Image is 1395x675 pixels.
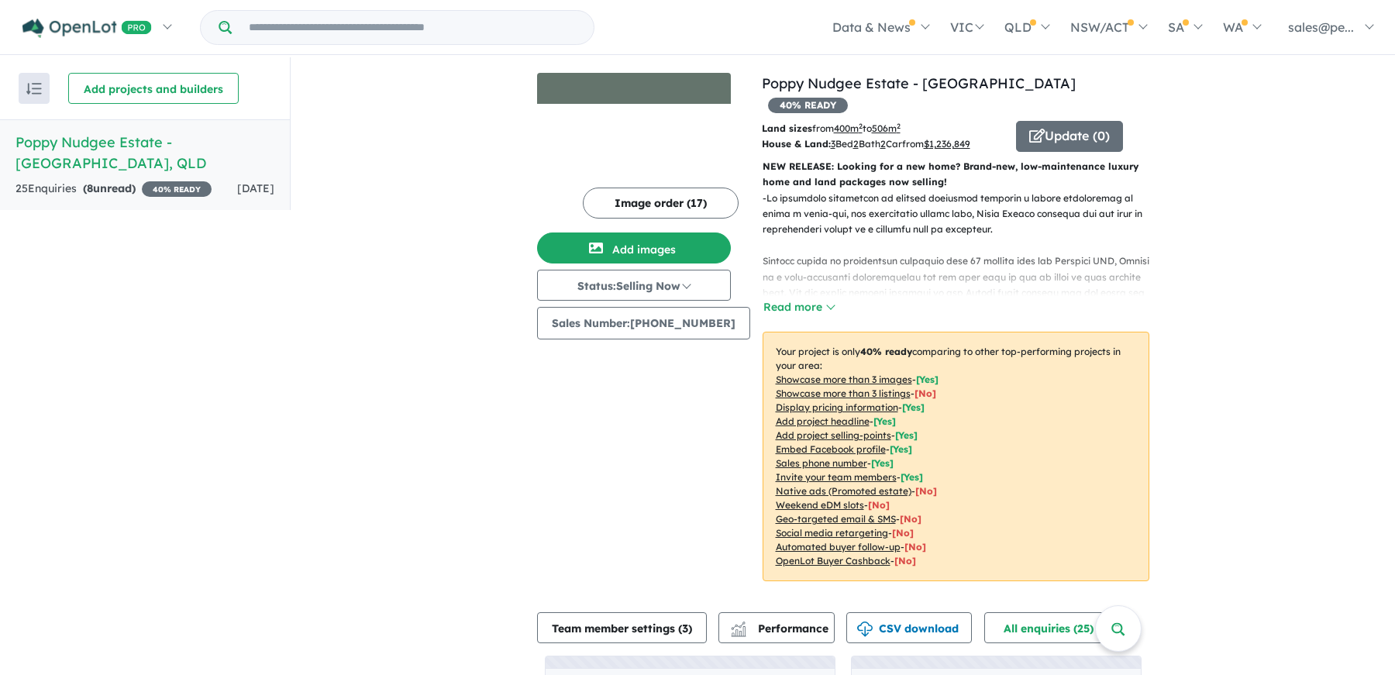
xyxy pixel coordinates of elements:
u: Sales phone number [776,457,867,469]
span: [ Yes ] [871,457,894,469]
span: [No] [892,527,914,539]
u: Invite your team members [776,471,897,483]
img: download icon [857,622,873,637]
img: sort.svg [26,83,42,95]
u: Showcase more than 3 images [776,374,912,385]
u: 506 m [872,122,901,134]
button: Sales Number:[PHONE_NUMBER] [537,307,750,339]
button: CSV download [846,612,972,643]
span: [No] [904,541,926,553]
u: Display pricing information [776,401,898,413]
span: 40 % READY [768,98,848,113]
img: bar-chart.svg [731,626,746,636]
u: 2 [853,138,859,150]
u: Weekend eDM slots [776,499,864,511]
span: [ Yes ] [873,415,896,427]
u: Showcase more than 3 listings [776,387,911,399]
span: 3 [682,622,688,635]
span: [ Yes ] [895,429,918,441]
u: OpenLot Buyer Cashback [776,555,890,567]
b: Land sizes [762,122,812,134]
span: 8 [87,181,93,195]
p: Bed Bath Car from [762,136,1004,152]
button: Update (0) [1016,121,1123,152]
span: [No] [868,499,890,511]
span: [ Yes ] [916,374,939,385]
u: 2 [880,138,886,150]
b: House & Land: [762,138,831,150]
span: [No] [915,485,937,497]
u: Embed Facebook profile [776,443,886,455]
u: Add project headline [776,415,870,427]
span: [ Yes ] [890,443,912,455]
span: [ No ] [914,387,936,399]
u: 400 m [834,122,863,134]
strong: ( unread) [83,181,136,195]
span: [ Yes ] [901,471,923,483]
img: line-chart.svg [731,622,745,630]
img: Openlot PRO Logo White [22,19,152,38]
button: Team member settings (3) [537,612,707,643]
b: 40 % ready [860,346,912,357]
u: Automated buyer follow-up [776,541,901,553]
button: Status:Selling Now [537,270,731,301]
button: All enquiries (25) [984,612,1125,643]
u: $ 1,236,849 [924,138,970,150]
sup: 2 [897,122,901,130]
div: 25 Enquir ies [15,180,212,198]
u: Native ads (Promoted estate) [776,485,911,497]
p: NEW RELEASE: Looking for a new home? Brand-new, low-maintenance luxury home and land packages now... [763,159,1149,191]
a: Poppy Nudgee Estate - [GEOGRAPHIC_DATA] [762,74,1076,92]
span: Performance [733,622,828,635]
h5: Poppy Nudgee Estate - [GEOGRAPHIC_DATA] , QLD [15,132,274,174]
button: Add images [537,232,731,263]
button: Read more [763,298,835,316]
sup: 2 [859,122,863,130]
span: [ Yes ] [902,401,925,413]
input: Try estate name, suburb, builder or developer [235,11,591,44]
button: Add projects and builders [68,73,239,104]
u: 3 [831,138,835,150]
span: [DATE] [237,181,274,195]
u: Geo-targeted email & SMS [776,513,896,525]
button: Performance [718,612,835,643]
span: [No] [900,513,921,525]
p: Your project is only comparing to other top-performing projects in your area: - - - - - - - - - -... [763,332,1149,581]
button: Image order (17) [583,188,739,219]
u: Social media retargeting [776,527,888,539]
span: to [863,122,901,134]
span: 40 % READY [142,181,212,197]
u: Add project selling-points [776,429,891,441]
span: sales@pe... [1288,19,1354,35]
p: from [762,121,1004,136]
span: [No] [894,555,916,567]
